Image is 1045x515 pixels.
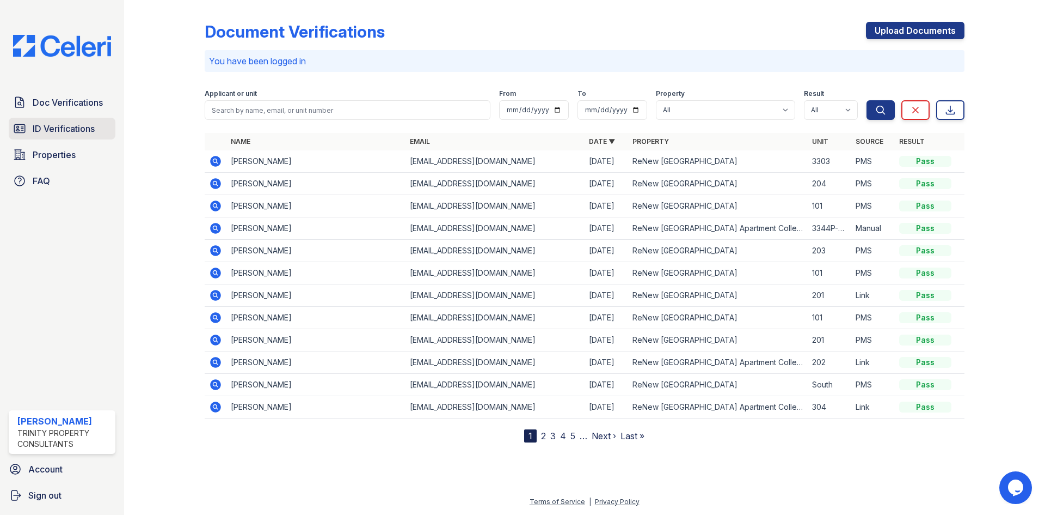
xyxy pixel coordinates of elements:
a: Account [4,458,120,480]
td: [DATE] [585,240,628,262]
td: PMS [851,307,895,329]
div: Pass [899,245,951,256]
td: [PERSON_NAME] [226,217,405,240]
div: Pass [899,335,951,346]
a: 5 [570,431,575,441]
td: 3344P-304 [808,217,851,240]
a: 3 [550,431,556,441]
a: Sign out [4,484,120,506]
td: [EMAIL_ADDRESS][DOMAIN_NAME] [405,307,585,329]
div: 1 [524,429,537,443]
td: ReNew [GEOGRAPHIC_DATA] Apartment Collection [628,352,807,374]
td: [PERSON_NAME] [226,173,405,195]
td: Link [851,284,895,307]
td: Manual [851,217,895,240]
td: Link [851,352,895,374]
a: ID Verifications [9,118,115,140]
a: Properties [9,144,115,166]
td: ReNew [GEOGRAPHIC_DATA] [628,150,807,173]
span: Account [28,463,63,476]
td: ReNew [GEOGRAPHIC_DATA] [628,307,807,329]
div: Pass [899,178,951,189]
a: Terms of Service [530,498,585,506]
td: [DATE] [585,262,628,284]
a: Doc Verifications [9,92,115,113]
label: From [499,89,516,98]
a: Result [899,137,925,146]
div: Pass [899,402,951,413]
td: [DATE] [585,217,628,240]
div: Document Verifications [205,22,385,41]
td: ReNew [GEOGRAPHIC_DATA] Apartment Collection [628,396,807,419]
td: [DATE] [585,329,628,352]
td: [PERSON_NAME] [226,240,405,262]
td: [DATE] [585,396,628,419]
div: Pass [899,223,951,234]
td: [EMAIL_ADDRESS][DOMAIN_NAME] [405,396,585,419]
a: 4 [560,431,566,441]
td: [PERSON_NAME] [226,195,405,217]
a: Email [410,137,430,146]
iframe: chat widget [999,471,1034,504]
td: [PERSON_NAME] [226,150,405,173]
td: [EMAIL_ADDRESS][DOMAIN_NAME] [405,352,585,374]
td: [EMAIL_ADDRESS][DOMAIN_NAME] [405,173,585,195]
td: [DATE] [585,374,628,396]
td: ReNew [GEOGRAPHIC_DATA] [628,195,807,217]
input: Search by name, email, or unit number [205,100,490,120]
div: Pass [899,312,951,323]
td: PMS [851,329,895,352]
div: Pass [899,357,951,368]
td: ReNew [GEOGRAPHIC_DATA] [628,173,807,195]
a: Name [231,137,250,146]
span: … [580,429,587,443]
div: Pass [899,156,951,167]
a: 2 [541,431,546,441]
div: Pass [899,379,951,390]
td: 101 [808,262,851,284]
label: Result [804,89,824,98]
td: ReNew [GEOGRAPHIC_DATA] [628,374,807,396]
td: [DATE] [585,284,628,307]
a: Property [632,137,669,146]
td: PMS [851,150,895,173]
a: Date ▼ [589,137,615,146]
td: 101 [808,195,851,217]
td: [PERSON_NAME] [226,262,405,284]
a: Source [856,137,883,146]
td: [DATE] [585,150,628,173]
td: South [808,374,851,396]
a: Last » [620,431,644,441]
td: 204 [808,173,851,195]
td: 201 [808,284,851,307]
td: ReNew [GEOGRAPHIC_DATA] [628,262,807,284]
a: Privacy Policy [595,498,640,506]
td: [EMAIL_ADDRESS][DOMAIN_NAME] [405,284,585,307]
td: PMS [851,240,895,262]
a: FAQ [9,170,115,192]
td: [PERSON_NAME] [226,374,405,396]
td: PMS [851,262,895,284]
td: [DATE] [585,173,628,195]
td: PMS [851,195,895,217]
td: [PERSON_NAME] [226,329,405,352]
a: Upload Documents [866,22,964,39]
td: ReNew [GEOGRAPHIC_DATA] [628,284,807,307]
a: Unit [812,137,828,146]
td: PMS [851,173,895,195]
img: CE_Logo_Blue-a8612792a0a2168367f1c8372b55b34899dd931a85d93a1a3d3e32e68fde9ad4.png [4,35,120,57]
div: Pass [899,268,951,278]
td: 3303 [808,150,851,173]
td: 201 [808,329,851,352]
td: ReNew [GEOGRAPHIC_DATA] Apartment Collection [628,217,807,240]
td: [DATE] [585,307,628,329]
div: Pass [899,290,951,301]
div: Trinity Property Consultants [17,428,111,450]
td: [EMAIL_ADDRESS][DOMAIN_NAME] [405,374,585,396]
td: [EMAIL_ADDRESS][DOMAIN_NAME] [405,329,585,352]
span: Properties [33,148,76,161]
span: Sign out [28,489,62,502]
label: Applicant or unit [205,89,257,98]
td: [EMAIL_ADDRESS][DOMAIN_NAME] [405,150,585,173]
